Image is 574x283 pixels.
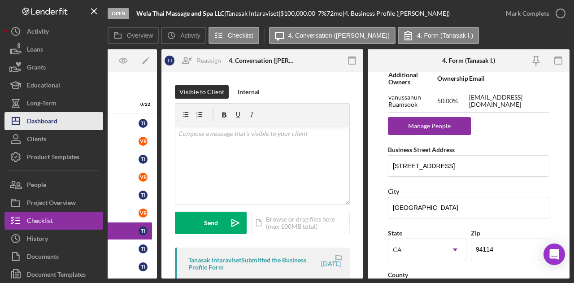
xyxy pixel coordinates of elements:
[139,191,148,200] div: T I
[388,117,471,135] button: Manage People
[179,85,224,99] div: Visible to Client
[4,76,103,94] button: Educational
[139,262,148,271] div: T I
[288,32,390,39] label: 4. Conversation ([PERSON_NAME])
[471,229,480,237] label: Zip
[188,257,320,271] div: Tanasak Intaraviset Submitted the Business Profile Form
[165,56,174,65] div: T I
[139,226,148,235] div: T I
[388,271,408,279] label: County
[160,52,230,70] button: TIReassign
[197,52,221,70] div: Reassign
[27,248,59,268] div: Documents
[4,148,103,166] button: Product Templates
[4,94,103,112] button: Long-Term
[139,137,148,146] div: v R
[209,27,259,44] button: Checklist
[469,90,549,112] td: [EMAIL_ADDRESS][DOMAIN_NAME]
[4,212,103,230] button: Checklist
[27,94,57,114] div: Long-Term
[4,230,103,248] button: History
[388,187,399,195] label: City
[318,10,326,17] div: 7 %
[544,244,565,265] div: Open Intercom Messenger
[108,27,159,44] button: Overview
[27,230,48,250] div: History
[136,9,224,17] b: Wela Thai Massage and Spa LLC
[321,260,341,267] time: 2025-07-09 04:32
[4,248,103,266] button: Documents
[417,32,473,39] label: 4. Form (Tanasak I.)
[392,117,466,135] div: Manage People
[4,130,103,148] button: Clients
[27,176,46,196] div: People
[393,246,402,253] div: CA
[175,85,229,99] button: Visible to Client
[161,27,206,44] button: Activity
[437,67,469,90] td: Ownership
[136,10,226,17] div: |
[108,8,129,19] div: Open
[388,122,471,130] a: Manage People
[139,155,148,164] div: T I
[139,244,148,253] div: T I
[27,112,57,132] div: Dashboard
[398,27,479,44] button: 4. Form (Tanasak I.)
[343,10,450,17] div: | 4. Business Profile ([PERSON_NAME])
[228,32,253,39] label: Checklist
[139,173,148,182] div: v R
[27,194,76,214] div: Project Overview
[175,212,247,234] button: Send
[506,4,549,22] div: Mark Complete
[280,10,318,17] div: $100,000.00
[388,90,437,112] td: vanussanun Ruamsook
[269,27,396,44] button: 4. Conversation ([PERSON_NAME])
[134,102,150,107] div: 0 / 22
[497,4,570,22] button: Mark Complete
[233,85,264,99] button: Internal
[4,194,103,212] button: Project Overview
[442,57,495,64] div: 4. Form (Tanasak I.)
[27,22,49,43] div: Activity
[127,32,153,39] label: Overview
[139,119,148,128] div: T I
[4,176,103,194] button: People
[238,85,260,99] div: Internal
[27,148,79,168] div: Product Templates
[27,212,53,232] div: Checklist
[180,32,200,39] label: Activity
[388,67,437,90] td: Additional Owners
[226,10,280,17] div: Tanasak Intaraviset |
[4,112,103,130] button: Dashboard
[27,58,46,78] div: Grants
[469,67,549,90] td: Email
[326,10,343,17] div: 72 mo
[229,57,296,64] div: 4. Conversation ([PERSON_NAME])
[4,22,103,40] button: Activity
[388,146,455,153] label: Business Street Address
[437,90,469,112] td: 50.00%
[27,40,43,61] div: Loans
[27,130,46,150] div: Clients
[139,209,148,218] div: v R
[4,58,103,76] button: Grants
[4,40,103,58] button: Loans
[27,76,60,96] div: Educational
[204,212,218,234] div: Send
